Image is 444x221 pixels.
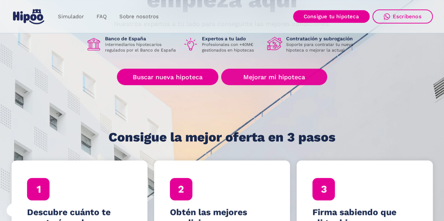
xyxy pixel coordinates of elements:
[113,10,165,23] a: Sobre nosotros
[105,35,177,42] h1: Banco de España
[52,10,90,23] a: Simulador
[90,10,113,23] a: FAQ
[202,35,261,42] h1: Expertos a tu lado
[372,9,433,23] a: Escríbenos
[286,42,358,53] p: Soporte para contratar tu nueva hipoteca o mejorar la actual
[105,42,177,53] p: Intermediarios hipotecarios regulados por el Banco de España
[293,10,370,23] a: Consigue tu hipoteca
[286,35,358,42] h1: Contratación y subrogación
[108,130,336,144] h1: Consigue la mejor oferta en 3 pasos
[221,69,327,85] a: Mejorar mi hipoteca
[12,6,46,27] a: home
[393,13,422,20] div: Escríbenos
[202,42,261,53] p: Profesionales con +40M€ gestionados en hipotecas
[117,69,218,85] a: Buscar nueva hipoteca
